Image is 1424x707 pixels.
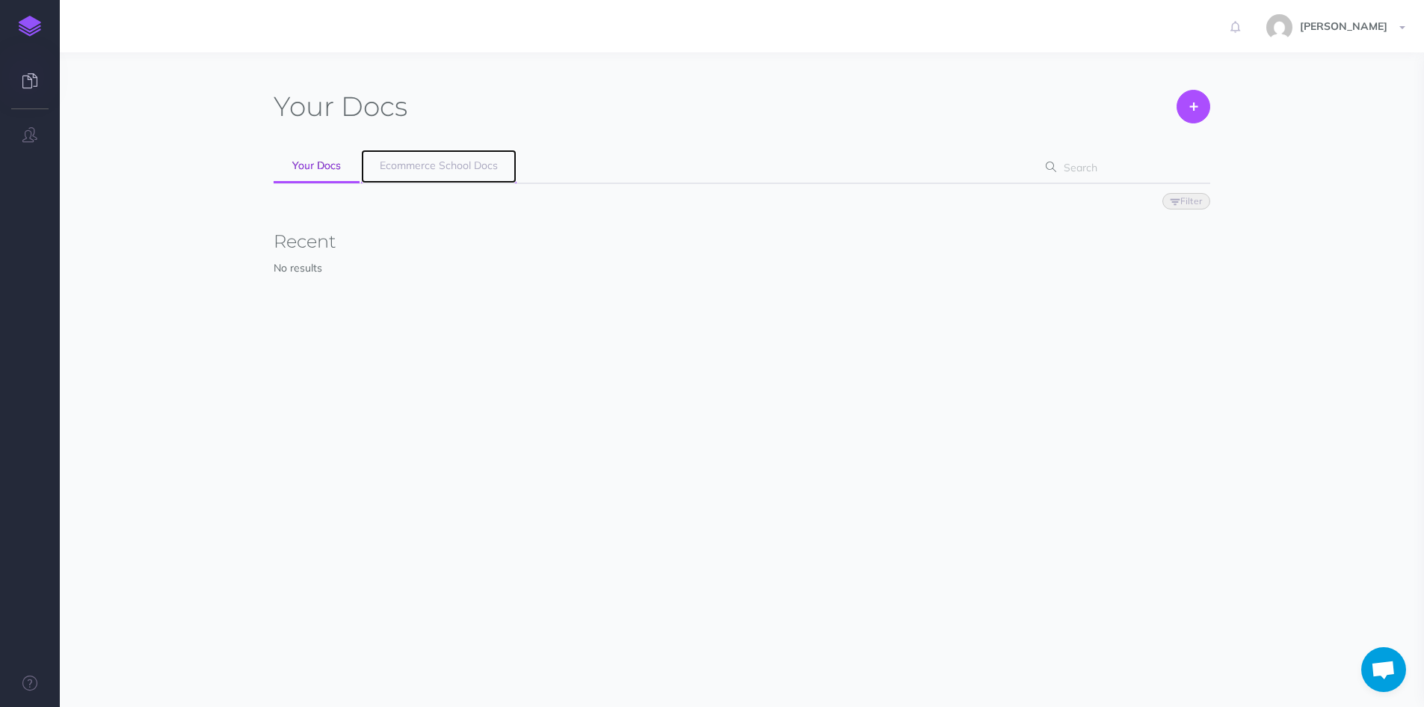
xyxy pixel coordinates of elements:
img: 773ddf364f97774a49de44848d81cdba.jpg [1266,14,1292,40]
span: Your Docs [292,159,341,172]
h3: Recent [274,232,1210,251]
h1: Docs [274,90,407,123]
button: Filter [1162,193,1210,209]
a: Your Docs [274,150,360,183]
span: Ecommerce School Docs [380,159,498,172]
a: Aprire la chat [1361,647,1406,692]
a: Ecommerce School Docs [361,150,517,183]
img: logo-mark.svg [19,16,41,37]
input: Search [1059,154,1187,181]
span: Your [274,90,334,123]
p: No results [274,260,1210,276]
span: [PERSON_NAME] [1292,19,1395,33]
